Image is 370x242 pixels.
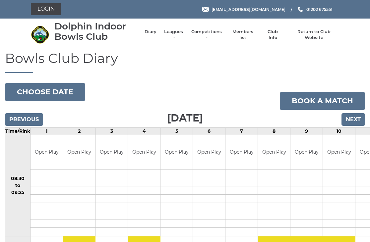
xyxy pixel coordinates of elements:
[229,29,256,41] a: Members list
[31,25,49,44] img: Dolphin Indoor Bowls Club
[5,113,43,126] input: Previous
[31,127,63,135] td: 1
[63,127,95,135] td: 2
[202,6,285,13] a: Email [EMAIL_ADDRESS][DOMAIN_NAME]
[306,7,333,12] span: 01202 675551
[258,135,290,170] td: Open Play
[297,6,333,13] a: Phone us 01202 675551
[95,127,128,135] td: 3
[95,135,128,170] td: Open Play
[289,29,339,41] a: Return to Club Website
[258,127,290,135] td: 8
[31,3,61,15] a: Login
[225,135,258,170] td: Open Play
[290,135,323,170] td: Open Play
[193,135,225,170] td: Open Play
[193,127,225,135] td: 6
[31,135,63,170] td: Open Play
[263,29,282,41] a: Club Info
[128,127,160,135] td: 4
[323,135,355,170] td: Open Play
[323,127,355,135] td: 10
[341,113,365,126] input: Next
[225,127,258,135] td: 7
[163,29,184,41] a: Leagues
[5,127,31,135] td: Time/Rink
[280,92,365,110] a: Book a match
[63,135,95,170] td: Open Play
[298,7,303,12] img: Phone us
[212,7,285,12] span: [EMAIL_ADDRESS][DOMAIN_NAME]
[290,127,323,135] td: 9
[54,21,138,42] div: Dolphin Indoor Bowls Club
[5,83,85,101] button: Choose date
[5,135,31,236] td: 08:30 to 09:25
[191,29,222,41] a: Competitions
[160,127,193,135] td: 5
[5,51,365,73] h1: Bowls Club Diary
[128,135,160,170] td: Open Play
[145,29,156,35] a: Diary
[202,7,209,12] img: Email
[160,135,193,170] td: Open Play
